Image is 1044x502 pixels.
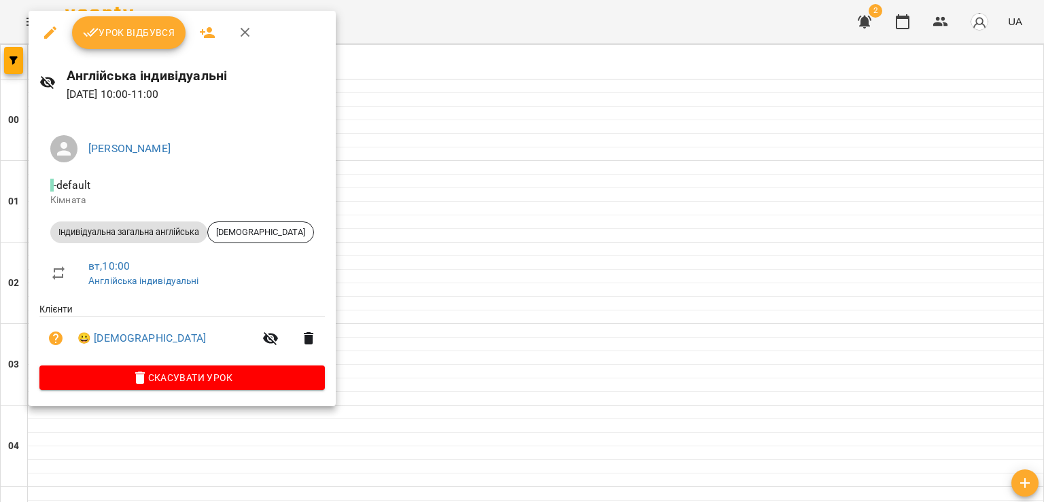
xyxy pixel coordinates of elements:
span: Індивідуальна загальна англійська [50,226,207,238]
p: [DATE] 10:00 - 11:00 [67,86,325,103]
a: [PERSON_NAME] [88,142,171,155]
button: Візит ще не сплачено. Додати оплату? [39,322,72,355]
ul: Клієнти [39,302,325,365]
h6: Англійська індивідуальні [67,65,325,86]
a: Англійська індивідуальні [88,275,199,286]
span: - default [50,179,93,192]
a: вт , 10:00 [88,259,130,272]
span: [DEMOGRAPHIC_DATA] [208,226,313,238]
div: [DEMOGRAPHIC_DATA] [207,221,314,243]
button: Урок відбувся [72,16,186,49]
button: Скасувати Урок [39,365,325,390]
span: Скасувати Урок [50,370,314,386]
span: Урок відбувся [83,24,175,41]
a: 😀 [DEMOGRAPHIC_DATA] [77,330,206,346]
p: Кімната [50,194,314,207]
